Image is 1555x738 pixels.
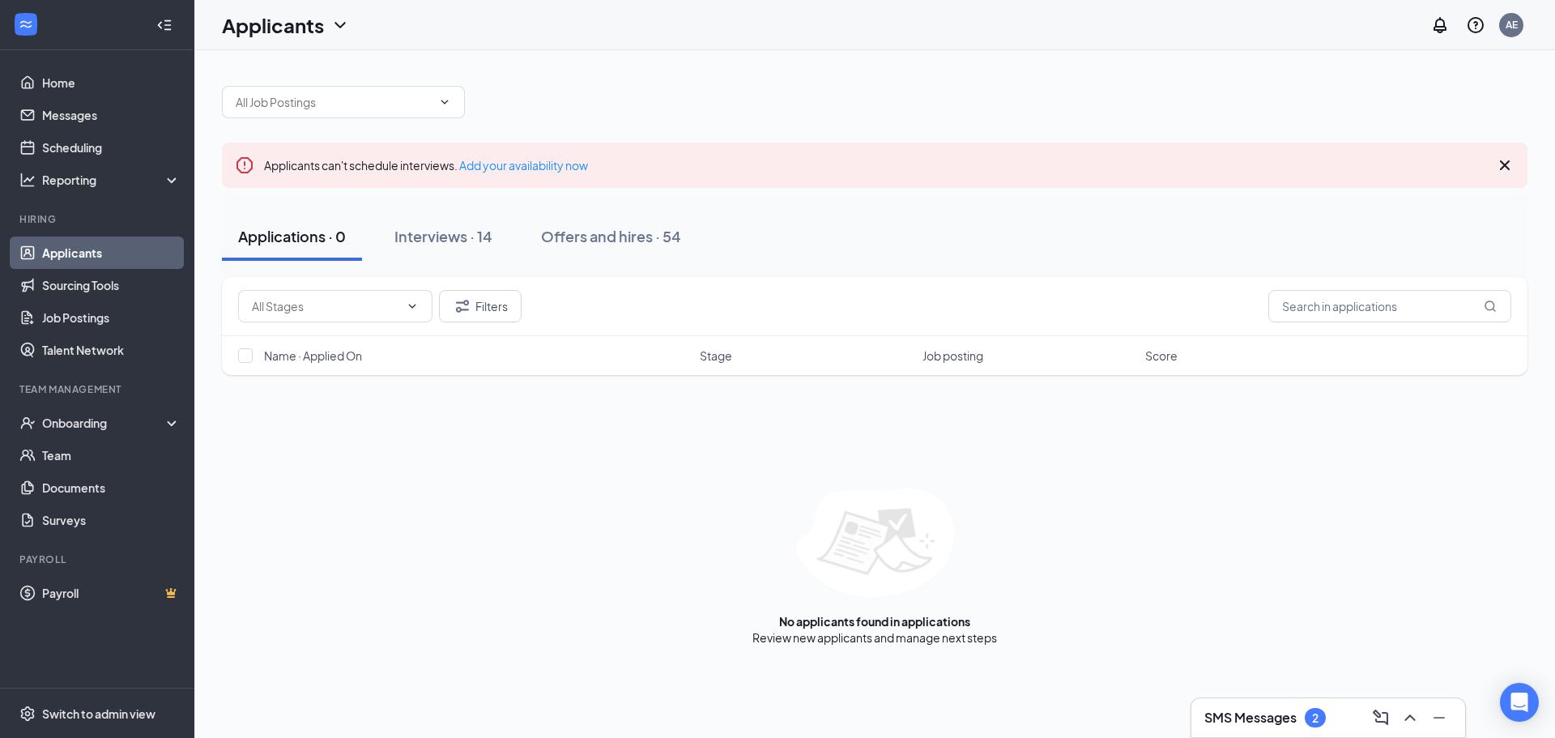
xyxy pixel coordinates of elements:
[1500,683,1539,722] div: Open Intercom Messenger
[42,415,167,431] div: Onboarding
[42,439,181,471] a: Team
[453,296,472,316] svg: Filter
[1495,156,1515,175] svg: Cross
[264,348,362,364] span: Name · Applied On
[459,158,588,173] a: Add your availability now
[42,99,181,131] a: Messages
[42,577,181,609] a: PayrollCrown
[439,290,522,322] button: Filter Filters
[264,158,588,173] span: Applicants can't schedule interviews.
[1429,708,1449,727] svg: Minimize
[1400,708,1420,727] svg: ChevronUp
[42,172,181,188] div: Reporting
[252,297,399,315] input: All Stages
[1145,348,1178,364] span: Score
[1368,705,1394,731] button: ComposeMessage
[438,96,451,109] svg: ChevronDown
[1204,709,1297,727] h3: SMS Messages
[236,93,432,111] input: All Job Postings
[19,212,177,226] div: Hiring
[42,131,181,164] a: Scheduling
[1484,300,1497,313] svg: MagnifyingGlass
[42,504,181,536] a: Surveys
[394,226,492,246] div: Interviews · 14
[156,17,173,33] svg: Collapse
[752,629,997,646] div: Review new applicants and manage next steps
[235,156,254,175] svg: Error
[1397,705,1423,731] button: ChevronUp
[19,415,36,431] svg: UserCheck
[19,706,36,722] svg: Settings
[19,552,177,566] div: Payroll
[42,334,181,366] a: Talent Network
[238,226,346,246] div: Applications · 0
[700,348,732,364] span: Stage
[42,237,181,269] a: Applicants
[796,488,954,597] img: empty-state
[18,16,34,32] svg: WorkstreamLogo
[42,269,181,301] a: Sourcing Tools
[1268,290,1511,322] input: Search in applications
[779,613,970,629] div: No applicants found in applications
[406,300,419,313] svg: ChevronDown
[19,382,177,396] div: Team Management
[1430,15,1450,35] svg: Notifications
[42,301,181,334] a: Job Postings
[1426,705,1452,731] button: Minimize
[1506,18,1518,32] div: AE
[222,11,324,39] h1: Applicants
[330,15,350,35] svg: ChevronDown
[922,348,983,364] span: Job posting
[541,226,681,246] div: Offers and hires · 54
[42,706,155,722] div: Switch to admin view
[1466,15,1485,35] svg: QuestionInfo
[1371,708,1391,727] svg: ComposeMessage
[42,471,181,504] a: Documents
[1312,711,1319,725] div: 2
[19,172,36,188] svg: Analysis
[42,66,181,99] a: Home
